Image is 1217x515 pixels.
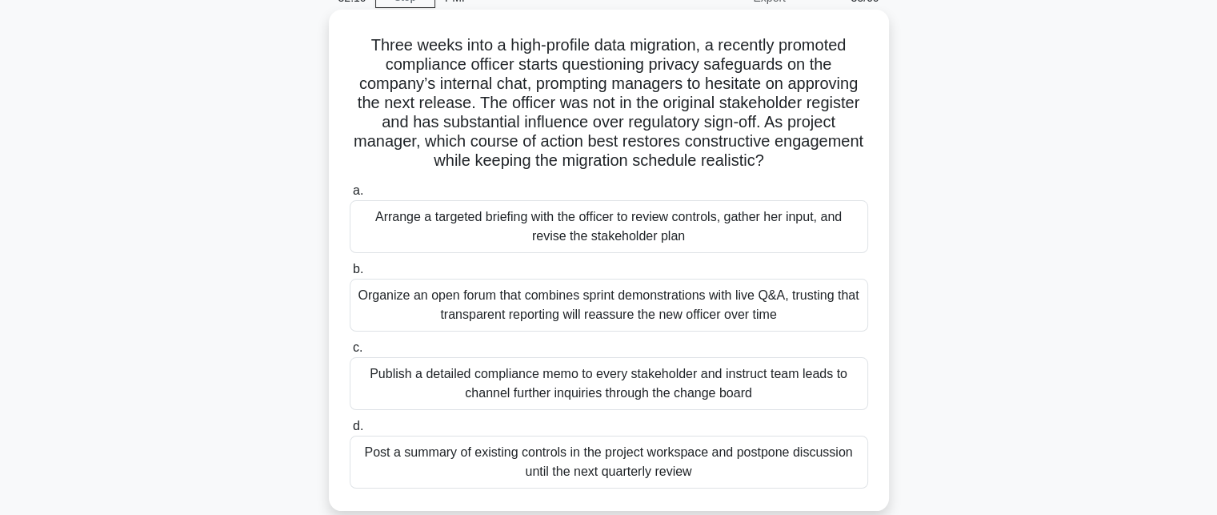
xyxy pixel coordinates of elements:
div: Organize an open forum that combines sprint demonstrations with live Q&A, trusting that transpare... [350,279,868,332]
span: d. [353,419,363,433]
div: Post a summary of existing controls in the project workspace and postpone discussion until the ne... [350,436,868,489]
h5: Three weeks into a high-profile data migration, a recently promoted compliance officer starts que... [348,35,870,171]
span: a. [353,183,363,197]
div: Publish a detailed compliance memo to every stakeholder and instruct team leads to channel furthe... [350,357,868,410]
span: b. [353,262,363,276]
div: Arrange a targeted briefing with the officer to review controls, gather her input, and revise the... [350,200,868,253]
span: c. [353,340,362,354]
